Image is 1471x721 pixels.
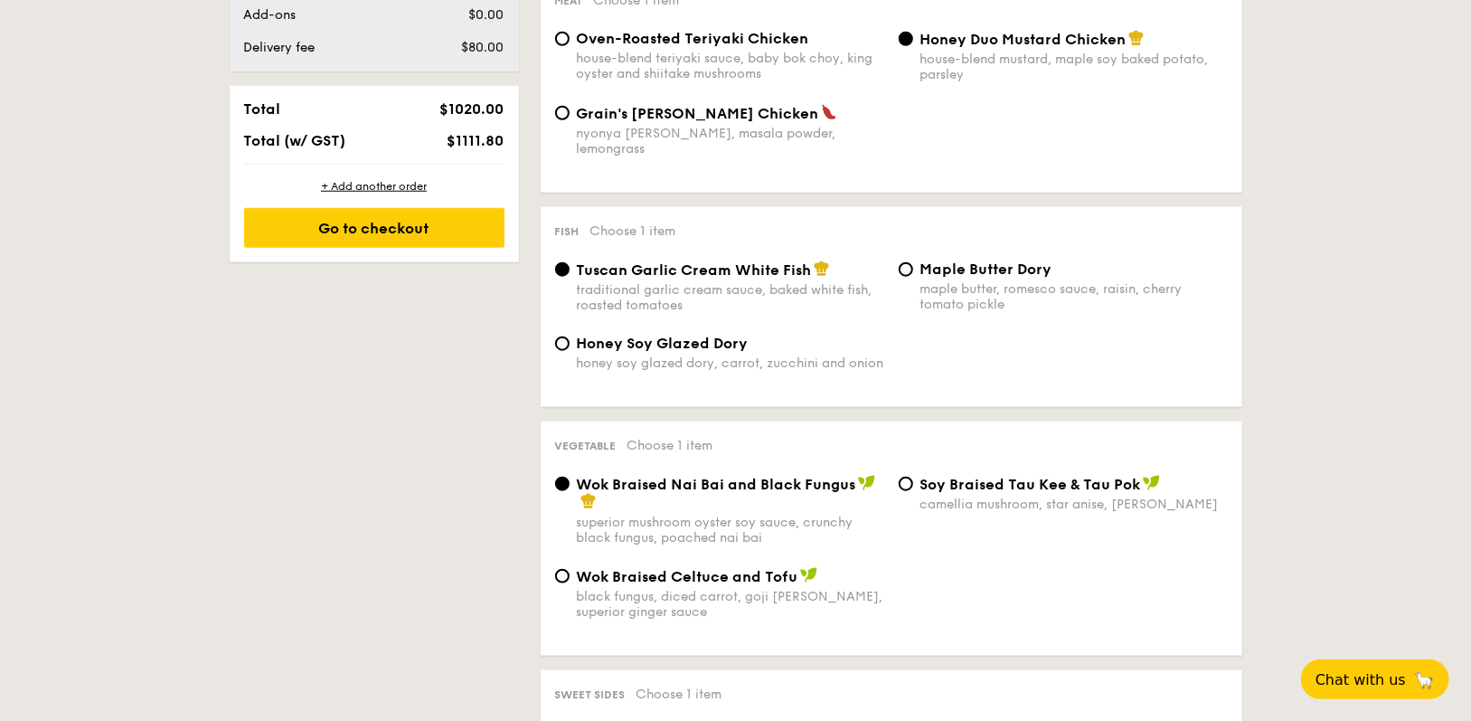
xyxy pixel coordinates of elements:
[244,100,281,118] span: Total
[899,262,913,277] input: Maple Butter Dorymaple butter, romesco sauce, raisin, cherry tomato pickle
[580,493,597,509] img: icon-chef-hat.a58ddaea.svg
[1315,671,1406,688] span: Chat with us
[920,31,1127,48] span: Honey Duo Mustard Chicken
[555,262,570,277] input: Tuscan Garlic Cream White Fishtraditional garlic cream sauce, baked white fish, roasted tomatoes
[814,261,830,277] img: icon-chef-hat.a58ddaea.svg
[244,40,316,55] span: Delivery fee
[800,567,818,583] img: icon-vegan.f8ff3823.svg
[821,104,837,120] img: icon-spicy.37a8142b.svg
[244,132,346,149] span: Total (w/ GST)
[577,51,884,81] div: house-blend teriyaki sauce, baby bok choy, king oyster and shiitake mushrooms
[555,440,617,452] span: Vegetable
[461,40,504,55] span: $80.00
[1143,475,1161,491] img: icon-vegan.f8ff3823.svg
[555,225,580,238] span: Fish
[577,105,819,122] span: Grain's [PERSON_NAME] Chicken
[627,438,713,453] span: Choose 1 item
[555,688,626,701] span: Sweet sides
[920,281,1228,312] div: maple butter, romesco sauce, raisin, cherry tomato pickle
[577,261,812,279] span: Tuscan Garlic Cream White Fish
[920,476,1141,493] span: ⁠Soy Braised Tau Kee & Tau Pok
[439,100,504,118] span: $1020.00
[1413,669,1435,690] span: 🦙
[244,7,297,23] span: Add-ons
[468,7,504,23] span: $0.00
[899,477,913,491] input: ⁠Soy Braised Tau Kee & Tau Pokcamellia mushroom, star anise, [PERSON_NAME]
[447,132,504,149] span: $1111.80
[858,475,876,491] img: icon-vegan.f8ff3823.svg
[1128,30,1145,46] img: icon-chef-hat.a58ddaea.svg
[577,356,884,371] div: honey soy glazed dory, carrot, zucchini and onion
[244,179,504,194] div: + Add another order
[555,106,570,120] input: Grain's [PERSON_NAME] Chickennyonya [PERSON_NAME], masala powder, lemongrass
[590,223,676,239] span: Choose 1 item
[577,515,884,545] div: superior mushroom oyster soy sauce, crunchy black fungus, poached nai bai
[577,282,884,313] div: traditional garlic cream sauce, baked white fish, roasted tomatoes
[555,337,570,351] input: Honey Soy Glazed Doryhoney soy glazed dory, carrot, zucchini and onion
[920,497,1228,512] div: camellia mushroom, star anise, [PERSON_NAME]
[577,126,884,157] div: nyonya [PERSON_NAME], masala powder, lemongrass
[577,476,856,493] span: Wok Braised Nai Bai and Black Fungus
[555,477,570,491] input: Wok Braised Nai Bai and Black Fungussuperior mushroom oyster soy sauce, crunchy black fungus, poa...
[577,568,798,585] span: Wok Braised Celtuce and Tofu
[577,30,809,47] span: Oven-Roasted Teriyaki Chicken
[920,261,1052,278] span: Maple Butter Dory
[244,208,504,248] div: Go to checkout
[555,32,570,46] input: Oven-Roasted Teriyaki Chickenhouse-blend teriyaki sauce, baby bok choy, king oyster and shiitake ...
[636,687,722,702] span: Choose 1 item
[899,32,913,46] input: Honey Duo Mustard Chickenhouse-blend mustard, maple soy baked potato, parsley
[577,589,884,620] div: black fungus, diced carrot, goji [PERSON_NAME], superior ginger sauce
[920,52,1228,82] div: house-blend mustard, maple soy baked potato, parsley
[1301,659,1449,699] button: Chat with us🦙
[555,569,570,583] input: Wok Braised Celtuce and Tofublack fungus, diced carrot, goji [PERSON_NAME], superior ginger sauce
[577,335,749,352] span: Honey Soy Glazed Dory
